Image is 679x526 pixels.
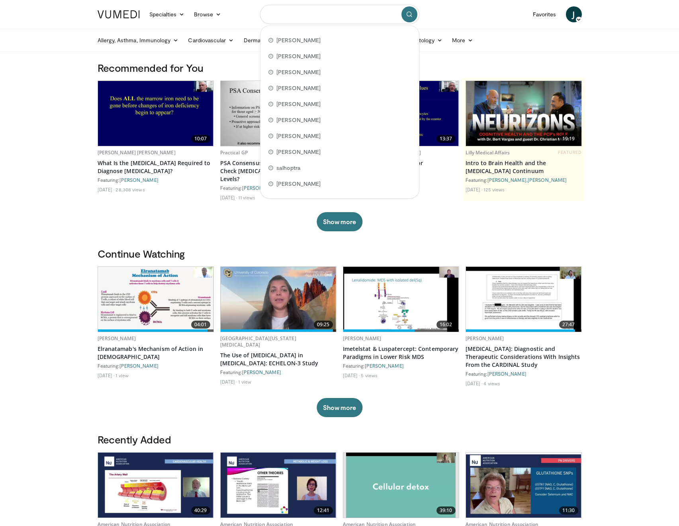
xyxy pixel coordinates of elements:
div: Featuring: , [466,177,582,183]
a: J [566,6,582,22]
a: [PERSON_NAME] [242,369,281,375]
span: [PERSON_NAME] [276,132,321,140]
a: 27:47 [466,267,581,332]
span: salhoptra [276,164,301,172]
a: [PERSON_NAME] [365,363,404,368]
li: 11 views [238,194,255,201]
a: 19:19 [466,81,581,146]
a: PSA Consensus 2024 - When Should You Check [MEDICAL_DATA]-Specific Antigen Levels? [220,159,337,183]
a: Browse [189,6,226,22]
span: [PERSON_NAME] [276,36,321,44]
li: [DATE] [220,378,237,385]
a: [MEDICAL_DATA]: Diagnostic and Therapeutic Considerations With Insights From the CARDINAL Study [466,345,582,369]
button: Show more [317,212,362,231]
span: [PERSON_NAME] [276,116,321,124]
span: 09:25 [314,321,333,329]
a: Practical GP [220,149,248,156]
button: Show more [317,398,362,417]
h3: Recommended for You [98,61,582,74]
div: Featuring: [466,370,582,377]
a: More [447,32,478,48]
a: Dermatology [239,32,289,48]
span: 11:30 [559,506,578,514]
span: 12:41 [314,506,333,514]
img: 1987b4b6-58d4-435e-9c34-61b3ec5b778f.620x360_q85_upscale.jpg [221,453,336,518]
span: [PERSON_NAME] [276,100,321,108]
img: 24e81904-3c84-40e6-891c-b1513ae3fb6e.620x360_q85_upscale.jpg [221,267,336,332]
a: Rheumatology [393,32,447,48]
li: [DATE] [98,372,115,378]
span: 19:19 [559,135,578,143]
a: [PERSON_NAME] [242,185,281,191]
a: Elranatamab's Mechanism of Action in [DEMOGRAPHIC_DATA] [98,345,214,361]
li: 28,308 views [115,186,145,193]
a: 16:02 [343,267,459,332]
h3: Continue Watching [98,247,582,260]
li: 1 view [115,372,129,378]
div: Featuring: [98,362,214,369]
a: 39:10 [343,453,459,518]
span: [PERSON_NAME] [276,52,321,60]
div: Featuring: [343,362,459,369]
a: [PERSON_NAME] [119,177,158,183]
h3: Recently Added [98,433,582,446]
span: 10:07 [191,135,210,143]
li: [DATE] [98,186,115,193]
div: Featuring: [98,177,214,183]
div: Featuring: [220,369,337,375]
img: a80fd508-2012-49d4-b73e-1d4e93549e78.png.620x360_q85_upscale.jpg [466,81,581,146]
a: [PERSON_NAME] [PERSON_NAME] [98,149,176,156]
a: What Is the [MEDICAL_DATA] Required to Diagnose [MEDICAL_DATA]? [98,159,214,175]
span: 16:02 [436,321,456,329]
a: Cardiovascular [183,32,239,48]
a: Specialties [145,6,190,22]
a: Imetelstat & Luspatercept: Contemporary Paradigms in Lower Risk MDS [343,345,459,361]
img: 39f62207-8f49-42d6-9ca5-15df7a5ec184.620x360_q85_upscale.jpg [221,81,336,146]
a: [PERSON_NAME] [343,335,382,342]
span: 39:10 [436,506,456,514]
img: a5eb0618-de12-4235-b314-96fd9be03728.620x360_q85_upscale.jpg [98,453,213,518]
a: [PERSON_NAME] [466,335,504,342]
a: Allergy, Asthma, Immunology [93,32,184,48]
a: 10:07 [98,81,213,146]
img: 07b0f132-c6b7-4084-8f6f-8e5de39129b7.620x360_q85_upscale.jpg [343,267,459,332]
a: Intro to Brain Health and the [MEDICAL_DATA] Continuum [466,159,582,175]
a: [PERSON_NAME] [487,371,526,376]
img: 3b778f2f-c1a8-4909-8abf-c0eb17b6b6c5.620x360_q85_upscale.jpg [466,267,581,332]
li: 1 view [238,378,251,385]
span: 40:29 [191,506,210,514]
img: VuMedi Logo [98,10,140,18]
a: [PERSON_NAME] [487,177,526,183]
a: Favorites [528,6,561,22]
img: d6a40fc9-6ae7-4ca6-a42a-e1804f91352d.620x360_q85_upscale.jpg [98,267,213,332]
span: [PERSON_NAME] [276,148,321,156]
span: FEATURED [558,150,581,155]
span: 04:01 [191,321,210,329]
li: [DATE] [466,186,483,193]
li: 4 views [483,380,500,386]
a: [PERSON_NAME] [528,177,567,183]
a: [PERSON_NAME] [98,335,136,342]
a: [PERSON_NAME] [119,363,158,368]
li: 125 views [483,186,505,193]
a: 04:01 [98,267,213,332]
div: Featuring: [220,185,337,191]
a: 11:30 [466,453,581,518]
span: 13:37 [436,135,456,143]
span: [PERSON_NAME] [276,84,321,92]
img: 8d83da81-bb47-4c4c-b7a4-dd6b2d4e32b3.620x360_q85_upscale.jpg [346,453,455,518]
span: [PERSON_NAME] [276,180,321,188]
input: Search topics, interventions [260,5,419,24]
img: 15adaf35-b496-4260-9f93-ea8e29d3ece7.620x360_q85_upscale.jpg [98,81,213,146]
span: [PERSON_NAME] [276,68,321,76]
a: The Use of [MEDICAL_DATA] in [MEDICAL_DATA]: ECHELON-3 Study [220,351,337,367]
a: Lilly Medical Affairs [466,149,510,156]
a: [GEOGRAPHIC_DATA][US_STATE][MEDICAL_DATA] [220,335,296,348]
li: [DATE] [466,380,483,386]
li: [DATE] [343,372,360,378]
li: 5 views [361,372,378,378]
a: 09:25 [221,267,336,332]
a: 12:41 [221,453,336,518]
a: 12:34 [221,81,336,146]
